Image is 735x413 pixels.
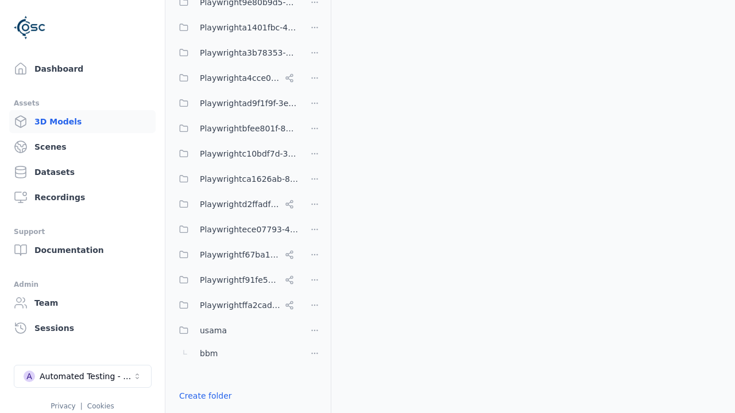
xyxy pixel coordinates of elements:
[200,298,280,312] span: Playwrightffa2cad8-0214-4c2f-a758-8e9593c5a37e
[200,71,280,85] span: Playwrighta4cce06a-a8e6-4c0d-bfc1-93e8d78d750a
[14,278,151,291] div: Admin
[200,96,299,110] span: Playwrightad9f1f9f-3e6a-4231-8f19-c506bf64a382
[200,248,280,262] span: Playwrightf67ba199-386a-42d1-aebc-3b37e79c7296
[172,117,299,140] button: Playwrightbfee801f-8be1-42a6-b774-94c49e43b650
[172,167,299,190] button: Playwrightca1626ab-8cec-4ddc-b85a-2f9392fe08d1
[200,197,280,211] span: Playwrightd2ffadf0-c973-454c-8fcf-dadaeffcb802
[80,402,83,410] span: |
[200,273,280,287] span: Playwrightf91fe523-dd75-44f3-a953-451f6070cb42
[172,342,299,365] button: bbm
[14,11,46,44] img: Logo
[87,402,114,410] a: Cookies
[9,57,156,80] a: Dashboard
[179,390,232,402] a: Create folder
[14,225,151,239] div: Support
[172,268,299,291] button: Playwrightf91fe523-dd75-44f3-a953-451f6070cb42
[200,46,299,60] span: Playwrighta3b78353-5999-46c5-9eab-70007203469a
[24,371,35,382] div: A
[172,67,299,89] button: Playwrighta4cce06a-a8e6-4c0d-bfc1-93e8d78d750a
[200,147,299,161] span: Playwrightc10bdf7d-35d9-4192-9c9c-05eee54e6e91
[200,122,299,135] span: Playwrightbfee801f-8be1-42a6-b774-94c49e43b650
[172,243,299,266] button: Playwrightf67ba199-386a-42d1-aebc-3b37e79c7296
[9,161,156,184] a: Datasets
[40,371,133,382] div: Automated Testing - Playwright
[9,291,156,314] a: Team
[51,402,75,410] a: Privacy
[14,365,152,388] button: Select a workspace
[172,385,239,406] button: Create folder
[172,294,299,317] button: Playwrightffa2cad8-0214-4c2f-a758-8e9593c5a37e
[200,346,218,360] span: bbm
[9,110,156,133] a: 3D Models
[9,135,156,158] a: Scenes
[172,92,299,115] button: Playwrightad9f1f9f-3e6a-4231-8f19-c506bf64a382
[172,16,299,39] button: Playwrighta1401fbc-43d7-48dd-a309-be935d99d708
[9,239,156,262] a: Documentation
[172,41,299,64] button: Playwrighta3b78353-5999-46c5-9eab-70007203469a
[200,223,299,236] span: Playwrightece07793-4743-4afe-b4fd-ce102ce0984b
[9,186,156,209] a: Recordings
[172,142,299,165] button: Playwrightc10bdf7d-35d9-4192-9c9c-05eee54e6e91
[14,96,151,110] div: Assets
[172,319,299,342] button: usama
[200,324,227,337] span: usama
[200,172,299,186] span: Playwrightca1626ab-8cec-4ddc-b85a-2f9392fe08d1
[172,193,299,216] button: Playwrightd2ffadf0-c973-454c-8fcf-dadaeffcb802
[9,317,156,340] a: Sessions
[172,218,299,241] button: Playwrightece07793-4743-4afe-b4fd-ce102ce0984b
[200,21,299,34] span: Playwrighta1401fbc-43d7-48dd-a309-be935d99d708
